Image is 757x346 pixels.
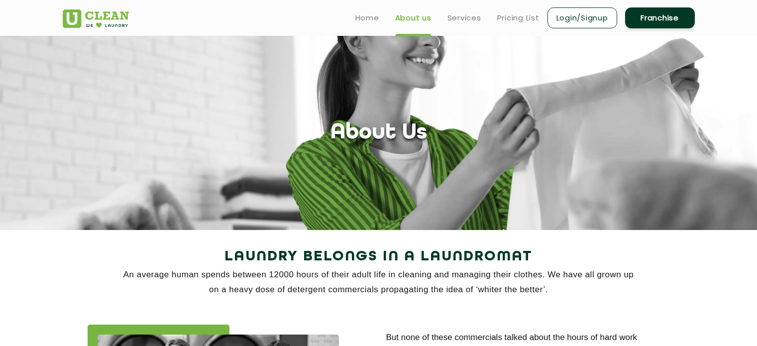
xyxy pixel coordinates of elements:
[447,12,481,24] a: Services
[547,7,617,28] a: Login/Signup
[625,7,695,28] a: Franchise
[63,245,695,269] h2: Laundry Belongs in a Laundromat
[330,120,427,146] h1: About Us
[497,12,540,24] a: Pricing List
[355,12,379,24] a: Home
[63,267,695,297] p: An average human spends between 12000 hours of their adult life in cleaning and managing their cl...
[63,9,129,28] img: UClean Laundry and Dry Cleaning
[395,12,432,24] a: About us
